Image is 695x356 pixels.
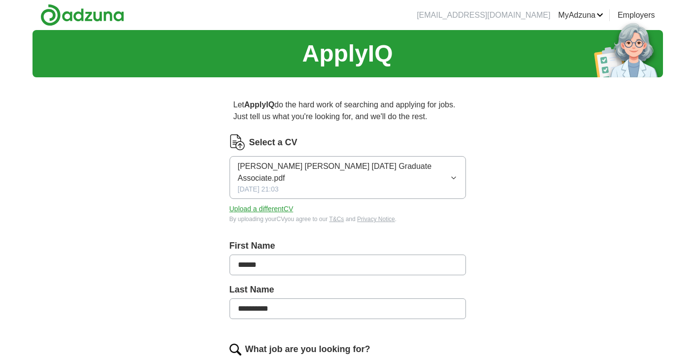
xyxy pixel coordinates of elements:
a: Privacy Notice [357,216,395,223]
a: MyAdzuna [558,9,603,21]
label: First Name [230,239,466,253]
img: Adzuna logo [40,4,124,26]
button: Upload a differentCV [230,204,294,214]
label: Select a CV [249,136,298,149]
span: [DATE] 21:03 [238,184,279,194]
p: Let do the hard work of searching and applying for jobs. Just tell us what you're looking for, an... [230,95,466,127]
label: What job are you looking for? [245,343,370,356]
span: [PERSON_NAME] [PERSON_NAME] [DATE] Graduate Associate.pdf [238,161,451,184]
div: By uploading your CV you agree to our and . [230,215,466,224]
img: search.png [230,344,241,356]
strong: ApplyIQ [244,100,274,109]
li: [EMAIL_ADDRESS][DOMAIN_NAME] [417,9,550,21]
button: [PERSON_NAME] [PERSON_NAME] [DATE] Graduate Associate.pdf[DATE] 21:03 [230,156,466,199]
h1: ApplyIQ [302,36,393,71]
a: T&Cs [329,216,344,223]
label: Last Name [230,283,466,296]
img: CV Icon [230,134,245,150]
a: Employers [618,9,655,21]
